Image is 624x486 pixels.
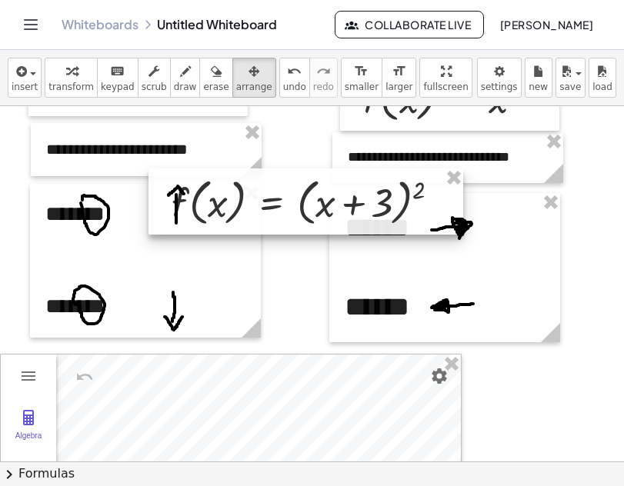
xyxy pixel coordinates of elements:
[348,18,471,32] span: Collaborate Live
[335,11,484,38] button: Collaborate Live
[487,11,606,38] button: [PERSON_NAME]
[316,62,331,81] i: redo
[174,82,197,92] span: draw
[481,82,518,92] span: settings
[232,58,276,98] button: arrange
[19,367,38,385] img: Main Menu
[392,62,406,81] i: format_size
[283,82,306,92] span: undo
[499,18,593,32] span: [PERSON_NAME]
[170,58,201,98] button: draw
[97,58,138,98] button: keyboardkeypad
[62,17,138,32] a: Whiteboards
[589,58,616,98] button: load
[419,58,472,98] button: fullscreen
[142,82,167,92] span: scrub
[477,58,522,98] button: settings
[385,82,412,92] span: larger
[423,82,468,92] span: fullscreen
[287,62,302,81] i: undo
[345,82,379,92] span: smaller
[279,58,310,98] button: undoundo
[110,62,125,81] i: keyboard
[199,58,232,98] button: erase
[354,62,369,81] i: format_size
[48,82,94,92] span: transform
[8,58,42,98] button: insert
[71,363,98,391] button: Undo
[382,58,416,98] button: format_sizelarger
[341,58,382,98] button: format_sizesmaller
[236,82,272,92] span: arrange
[138,58,171,98] button: scrub
[313,82,334,92] span: redo
[592,82,612,92] span: load
[309,58,338,98] button: redoredo
[203,82,229,92] span: erase
[101,82,135,92] span: keypad
[4,431,53,453] div: Algebra
[45,58,98,98] button: transform
[18,12,43,37] button: Toggle navigation
[525,58,552,98] button: new
[556,58,586,98] button: save
[529,82,548,92] span: new
[12,82,38,92] span: insert
[425,362,453,390] button: Settings
[559,82,581,92] span: save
